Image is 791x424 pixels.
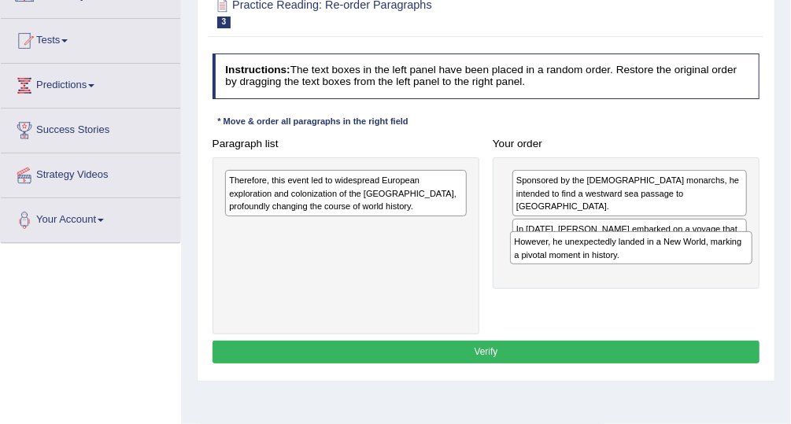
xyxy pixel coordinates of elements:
div: However, he unexpectedly landed in a New World, marking a pivotal moment in history. [510,231,752,264]
h4: Your order [493,138,760,150]
span: 3 [217,17,231,28]
a: Strategy Videos [1,153,180,193]
a: Your Account [1,198,180,238]
div: Therefore, this event led to widespread European exploration and colonization of the [GEOGRAPHIC_... [225,170,467,216]
b: Instructions: [225,64,290,76]
div: * Move & order all paragraphs in the right field [213,116,414,129]
h4: Paragraph list [213,138,479,150]
a: Tests [1,19,180,58]
a: Predictions [1,64,180,103]
div: Sponsored by the [DEMOGRAPHIC_DATA] monarchs, he intended to find a westward sea passage to [GEOG... [512,170,747,216]
a: Success Stories [1,109,180,148]
div: In [DATE], [PERSON_NAME] embarked on a voyage that led to the discovery of the Americas. [512,219,747,253]
button: Verify [213,341,760,363]
h4: The text boxes in the left panel have been placed in a random order. Restore the original order b... [213,53,760,98]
